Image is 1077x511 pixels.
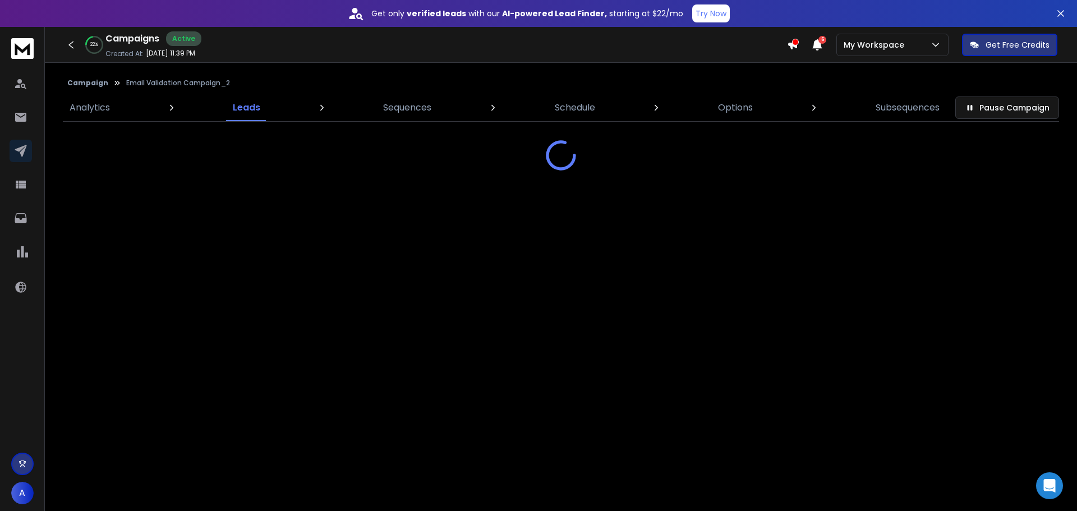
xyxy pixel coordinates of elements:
p: 22 % [90,42,98,48]
p: Get Free Credits [986,39,1050,50]
div: Open Intercom Messenger [1036,472,1063,499]
button: Get Free Credits [962,34,1057,56]
p: Options [718,101,753,114]
button: Campaign [67,79,108,88]
p: Get only with our starting at $22/mo [371,8,683,19]
a: Subsequences [869,94,946,121]
div: Active [166,31,201,46]
a: Schedule [548,94,602,121]
p: Created At: [105,49,144,58]
p: Subsequences [876,101,940,114]
strong: verified leads [407,8,466,19]
p: Try Now [696,8,726,19]
p: My Workspace [844,39,909,50]
a: Sequences [376,94,438,121]
p: Leads [233,101,260,114]
p: Analytics [70,101,110,114]
p: Email Validation Campaign_2 [126,79,230,88]
button: Pause Campaign [955,96,1059,119]
img: logo [11,38,34,59]
button: A [11,482,34,504]
strong: AI-powered Lead Finder, [502,8,607,19]
a: Leads [226,94,267,121]
a: Analytics [63,94,117,121]
h1: Campaigns [105,32,159,45]
p: [DATE] 11:39 PM [146,49,195,58]
p: Schedule [555,101,595,114]
p: Sequences [383,101,431,114]
button: Try Now [692,4,730,22]
a: Options [711,94,760,121]
span: 6 [818,36,826,44]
